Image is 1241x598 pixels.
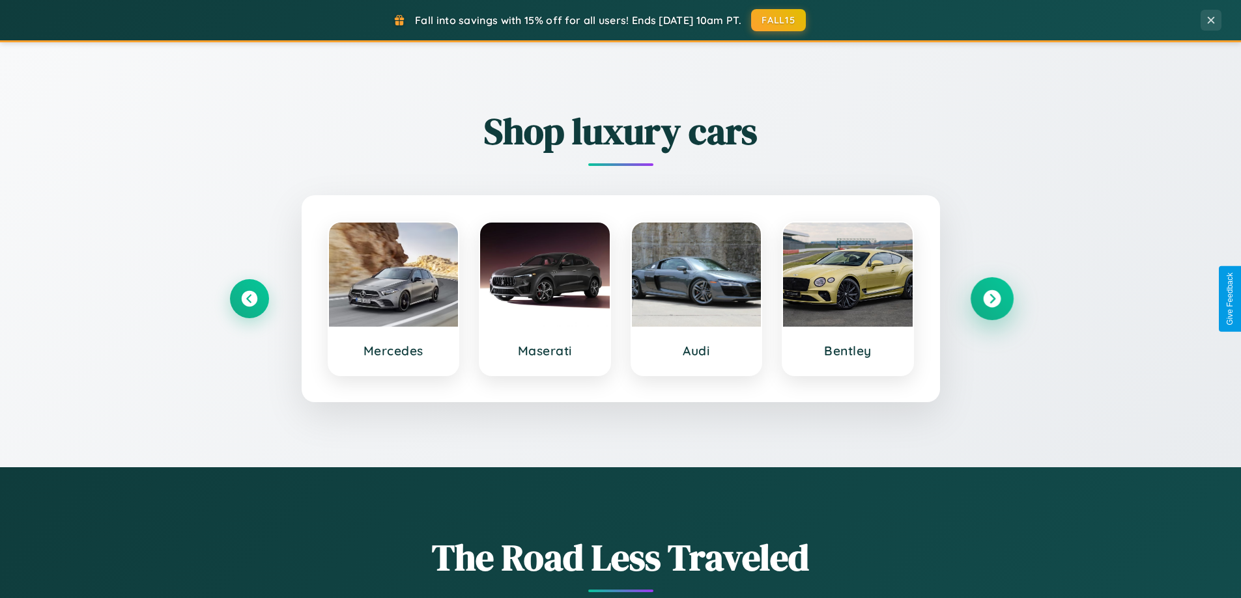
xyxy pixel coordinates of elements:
[796,343,900,359] h3: Bentley
[415,14,741,27] span: Fall into savings with 15% off for all users! Ends [DATE] 10am PT.
[1225,273,1234,325] div: Give Feedback
[751,9,806,31] button: FALL15
[493,343,597,359] h3: Maserati
[230,106,1012,156] h2: Shop luxury cars
[230,532,1012,582] h1: The Road Less Traveled
[342,343,446,359] h3: Mercedes
[645,343,749,359] h3: Audi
